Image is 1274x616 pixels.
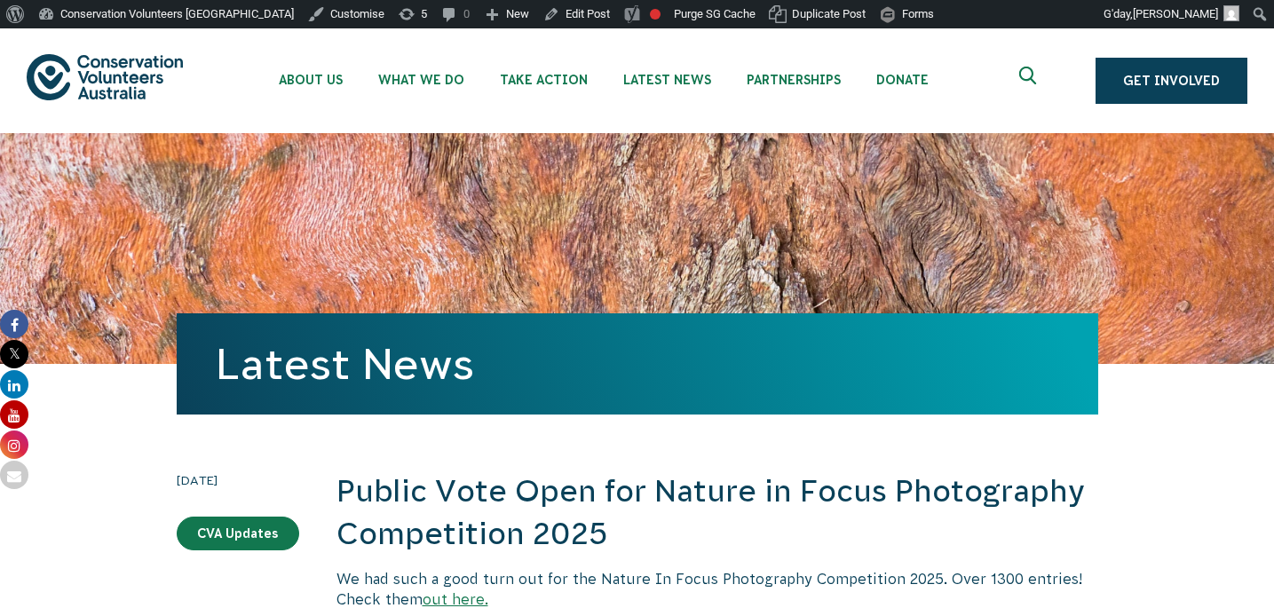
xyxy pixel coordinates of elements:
[1019,67,1041,95] span: Expand search box
[27,54,183,99] img: logo.svg
[1133,7,1218,20] span: [PERSON_NAME]
[1009,59,1051,102] button: Expand search box Close search box
[623,73,711,87] span: Latest News
[482,28,605,133] li: Take Action
[876,73,929,87] span: Donate
[500,73,588,87] span: Take Action
[747,73,841,87] span: Partnerships
[261,28,360,133] li: About Us
[650,9,661,20] div: Focus keyphrase not set
[177,470,299,490] time: [DATE]
[1096,58,1247,104] a: Get Involved
[177,517,299,550] a: CVA Updates
[378,73,464,87] span: What We Do
[279,73,343,87] span: About Us
[336,470,1098,555] h2: Public Vote Open for Nature in Focus Photography Competition 2025
[423,591,488,607] a: out here.
[360,28,482,133] li: What We Do
[336,569,1098,609] p: We had such a good turn out for the Nature In Focus Photography Competition 2025. Over 1300 entri...
[216,340,474,388] a: Latest News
